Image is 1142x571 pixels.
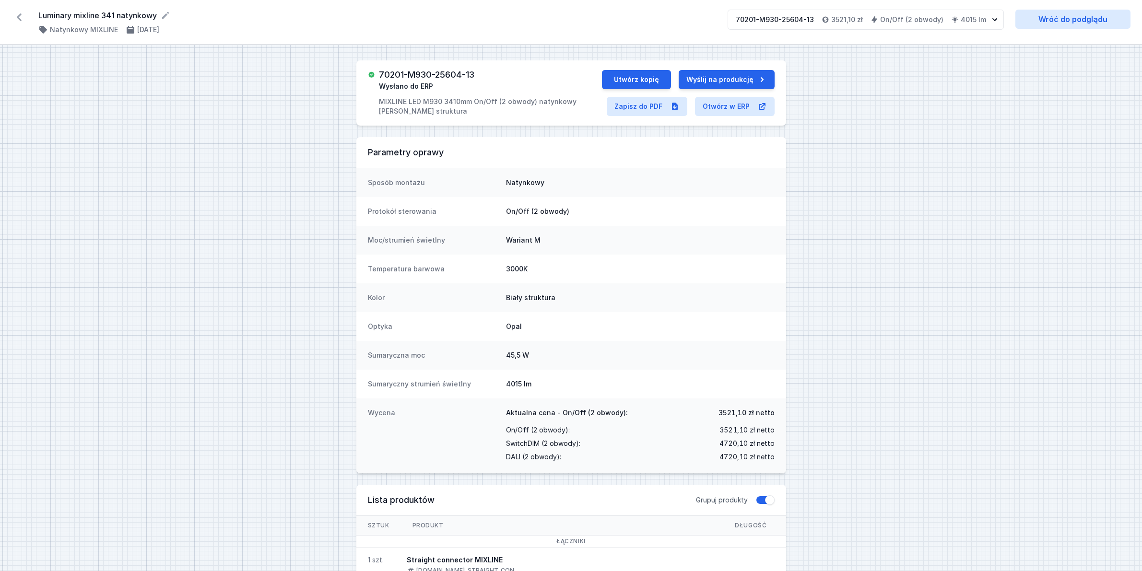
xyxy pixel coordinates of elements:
[506,408,628,418] span: Aktualna cena - On/Off (2 obwody):
[368,408,498,464] dt: Wycena
[736,15,814,24] div: 70201-M930-25604-13
[961,15,986,24] h4: 4015 lm
[607,97,687,116] a: Zapisz do PDF
[379,97,602,116] p: MIXLINE LED M930 3410mm On/Off (2 obwody) natynkowy [PERSON_NAME] struktura
[368,147,775,158] h3: Parametry oprawy
[368,264,498,274] dt: Temperatura barwowa
[38,10,716,21] form: Luminary mixline 341 natynkowy
[880,15,943,24] h4: On/Off (2 obwody)
[368,178,498,187] dt: Sposób montażu
[506,264,775,274] dd: 3000K
[368,555,384,565] div: 1 szt.
[50,25,118,35] h4: Natynkowy MIXLINE
[161,11,170,20] button: Edytuj nazwę projektu
[506,178,775,187] dd: Natynkowy
[1015,10,1130,29] a: Wróć do podglądu
[356,516,401,535] span: Sztuk
[720,423,775,437] span: 3521,10 zł netto
[379,70,474,80] h3: 70201-M930-25604-13
[401,516,455,535] span: Produkt
[368,350,498,360] dt: Sumaryczna moc
[368,207,498,216] dt: Protokół sterowania
[506,423,570,437] span: On/Off (2 obwody) :
[719,437,775,450] span: 4720,10 zł netto
[379,82,433,91] span: Wysłano do ERP
[679,70,775,89] button: Wyślij na produkcję
[368,293,498,303] dt: Kolor
[718,408,775,418] span: 3521,10 zł netto
[506,322,775,331] dd: Opal
[368,379,498,389] dt: Sumaryczny strumień świetlny
[831,15,863,24] h4: 3521,10 zł
[506,437,580,450] span: SwitchDIM (2 obwody) :
[368,494,696,506] h3: Lista produktów
[407,555,514,565] div: Straight connector MIXLINE
[506,379,775,389] dd: 4015 lm
[755,495,775,505] button: Grupuj produkty
[368,235,498,245] dt: Moc/strumień świetlny
[695,97,775,116] a: Otwórz w ERP
[368,537,775,545] h3: Łączniki
[602,70,671,89] button: Utwórz kopię
[368,322,498,331] dt: Optyka
[506,207,775,216] dd: On/Off (2 obwody)
[719,450,775,464] span: 4720,10 zł netto
[506,235,775,245] dd: Wariant M
[728,10,1004,30] button: 70201-M930-25604-133521,10 złOn/Off (2 obwody)4015 lm
[696,495,748,505] span: Grupuj produkty
[506,450,561,464] span: DALI (2 obwody) :
[723,516,778,535] span: Długość
[137,25,159,35] h4: [DATE]
[506,350,775,360] dd: 45,5 W
[506,293,775,303] dd: Biały struktura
